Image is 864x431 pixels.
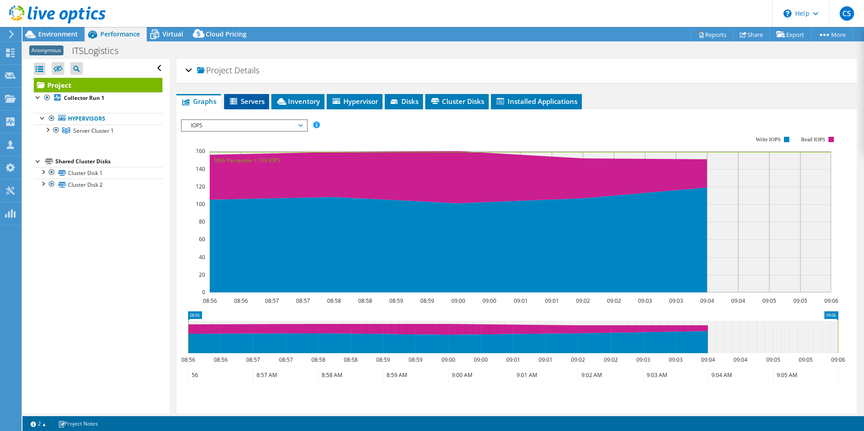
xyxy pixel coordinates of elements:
text: 08:59 [409,356,423,364]
text: 09:05 [766,356,780,364]
span: Project [197,66,232,75]
span: Disks [389,97,418,106]
span: Servers [229,97,265,106]
text: 09:02 [604,356,618,364]
text: 08:56 [234,297,248,305]
text: 09:03 [636,356,650,364]
text: 08:57 [279,356,293,364]
svg: \n [783,9,792,18]
text: 09:04 [733,356,747,364]
text: 08:56 [203,297,217,305]
text: 100 [196,200,205,208]
text: 20 [199,271,205,278]
text: Read IOPS [801,136,826,143]
text: 09:06 [831,356,845,364]
text: 08:58 [344,356,358,364]
text: 08:57 [265,297,279,305]
text: 09:03 [669,297,683,305]
span: CS [840,6,854,21]
text: 08:56 [214,356,228,364]
text: 09:00 [482,297,496,305]
span: Virtual [162,30,183,38]
span: Environment [38,30,78,38]
text: 09:01 [506,356,520,364]
text: Write IOPS [756,136,781,143]
text: 08:56 [181,356,195,364]
text: 160 [196,147,205,155]
div: Shared Cluster Disks [55,156,162,167]
span: Installed Applications [495,97,577,106]
text: 08:58 [327,297,341,305]
text: 80 [199,218,205,225]
b: Collector Run 1 [64,94,104,102]
text: 09:01 [514,297,528,305]
text: 09:02 [576,297,590,305]
text: 09:05 [793,297,807,305]
text: 08:58 [358,297,372,305]
text: 08:57 [296,297,310,305]
text: 08:59 [389,297,403,305]
a: Export [769,27,811,41]
span: Cloud Pricing [206,30,247,38]
span: Details [234,65,259,76]
span: IOPS [186,120,302,131]
text: 09:05 [762,297,776,305]
text: 08:59 [376,356,390,364]
h1: ITSLogistics [68,46,132,56]
text: 09:01 [545,297,559,305]
a: Cluster Disk 2 [34,179,162,190]
span: Inventory [276,97,320,106]
text: 09:04 [700,297,714,305]
text: 140 [196,165,205,173]
text: 09:02 [571,356,585,364]
a: Hypervisors [34,113,162,125]
text: 08:57 [246,356,260,364]
text: 120 [196,183,205,190]
text: 09:00 [451,297,465,305]
span: Graphs [181,97,216,106]
a: 2 [24,418,52,429]
a: Project [34,78,162,92]
text: 09:04 [701,356,715,364]
text: 09:00 [441,356,455,364]
text: 95th Percentile = 159 IOPS [214,157,280,164]
text: 09:02 [607,297,621,305]
text: 40 [199,253,205,261]
a: Cluster Disk 1 [34,167,162,179]
span: Anonymous [29,45,63,55]
a: More [811,27,853,41]
text: 09:01 [539,356,553,364]
text: 09:03 [638,297,652,305]
a: Project Notes [52,418,104,429]
text: 0 [202,288,205,296]
text: 09:04 [731,297,745,305]
text: 09:06 [824,297,838,305]
text: 60 [199,235,205,243]
text: 09:05 [799,356,813,364]
a: Share [733,27,770,41]
text: 08:59 [420,297,434,305]
span: Hypervisor [331,97,378,106]
a: Collector Run 1 [34,92,162,104]
text: 09:00 [474,356,488,364]
text: 09:03 [669,356,683,364]
span: Performance [100,30,140,38]
span: Cluster Disks [430,97,484,106]
a: Reports [690,27,733,41]
a: Server Cluster 1 [34,125,162,136]
span: Server Cluster 1 [73,127,114,135]
text: 08:58 [311,356,325,364]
